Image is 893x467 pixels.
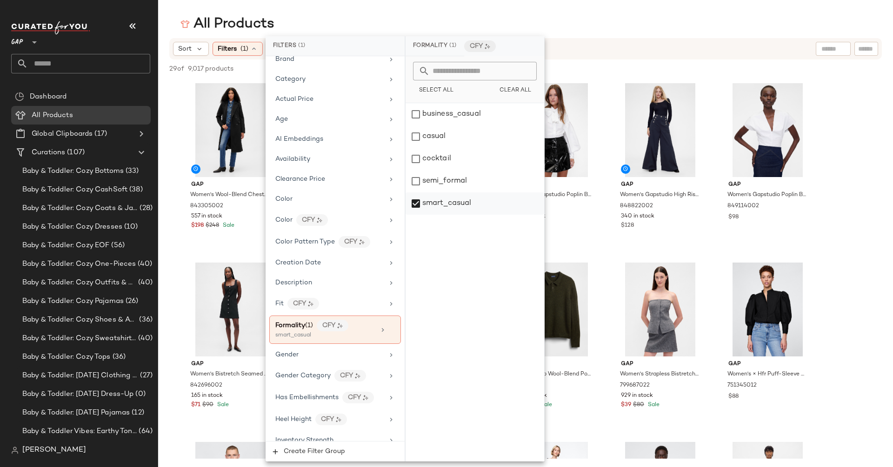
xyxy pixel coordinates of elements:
[275,416,312,423] span: Heel Height
[22,296,124,307] span: Baby & Toddler: Cozy Pajamas
[22,370,138,381] span: Baby & Toddler: [DATE] Clothing & Accessories
[206,222,219,230] span: $248
[727,381,757,390] span: 751345012
[620,191,699,199] span: Women's Gapstudio High Rise Twill Sailor Pants by Gap New Classic Navy Blue Size 2
[413,84,459,97] button: Select All
[22,259,136,270] span: Baby & Toddler: Cozy One-Pieces
[169,64,184,74] span: 29 of
[190,370,269,379] span: Women's Bistretch Seamed Mini Dress by Gap True Black Size XS
[22,184,127,195] span: Baby & Toddler: Cozy CashSoft
[22,203,138,214] span: Baby & Toddler: Cozy Coats & Jackets
[136,259,152,270] span: (40)
[202,401,213,409] span: $90
[620,202,653,210] span: 848822002
[191,222,204,230] span: $198
[298,42,306,50] span: (1)
[218,44,237,54] span: Filters
[275,300,284,307] span: Fit
[22,240,109,251] span: Baby & Toddler: Cozy EOF
[275,76,306,83] span: Category
[111,352,126,362] span: (36)
[727,370,806,379] span: Women's × Hfr Puff-Sleeve Shirt By N'gai by Gap Black Size XS
[190,381,222,390] span: 842696002
[727,191,806,199] span: Women's Gapstudio Poplin Bodysuit by Gap White Size S
[191,181,270,189] span: Gap
[646,402,660,408] span: Sale
[11,32,23,48] span: GAP
[539,402,552,408] span: Sale
[621,181,700,189] span: Gap
[464,40,496,52] div: CFY
[178,44,192,54] span: Sort
[93,129,107,139] span: (17)
[287,298,319,309] div: CFY
[124,296,139,307] span: (26)
[275,331,368,340] div: smart_casual
[275,136,323,143] span: AI Embeddings
[266,36,405,56] div: Filters
[32,129,93,139] span: Global Clipboards
[184,263,277,356] img: cn60456259.jpg
[728,360,807,368] span: Gap
[221,223,234,229] span: Sale
[32,110,73,121] span: All Products
[621,222,634,230] span: $128
[137,426,153,437] span: (64)
[339,236,370,248] div: CFY
[138,203,153,214] span: (28)
[283,448,345,455] span: Create Filter Group
[138,370,153,381] span: (27)
[22,333,136,344] span: Baby & Toddler: Cozy Sweatshirts & Sweatpants
[191,392,223,400] span: 165 in stock
[275,96,313,103] span: Actual Price
[124,166,139,177] span: (33)
[188,64,233,74] span: 9,017 products
[317,217,322,223] img: ai.DGldD1NL.svg
[363,395,368,401] img: ai.DGldD1NL.svg
[22,426,137,437] span: Baby & Toddler Vibes: Earthy Tones
[22,408,130,418] span: Baby & Toddler: [DATE] Pajamas
[127,184,143,195] span: (38)
[334,370,366,381] div: CFY
[449,42,457,50] span: (1)
[22,315,137,325] span: Baby & Toddler: Cozy Shoes & Accessories
[240,44,248,54] span: (1)
[513,360,592,368] span: Gap
[621,360,700,368] span: Gap
[513,181,592,189] span: Gap
[22,445,86,456] span: [PERSON_NAME]
[305,322,313,329] span: (1)
[191,401,200,409] span: $71
[191,212,222,221] span: 557 in stock
[728,213,739,222] span: $98
[275,322,305,329] span: Formality
[11,447,19,454] img: svg%3e
[133,389,145,400] span: (0)
[266,441,405,461] button: Create Filter Group
[275,116,288,123] span: Age
[184,83,277,177] img: cn60567250.jpg
[355,373,360,379] img: ai.DGldD1NL.svg
[275,217,293,224] span: Color
[336,417,341,422] img: ai.DGldD1NL.svg
[215,402,229,408] span: Sale
[275,259,321,266] span: Creation Date
[275,279,312,286] span: Description
[122,222,138,232] span: (10)
[633,401,644,409] span: $80
[485,44,490,49] img: ai.DGldD1NL.svg
[620,381,650,390] span: 799687022
[728,393,739,401] span: $88
[620,370,699,379] span: Women's Strapless Bistretch Corset Top by Gap Grey Herringbone Petite Size M
[337,323,343,329] img: ai.DGldD1NL.svg
[721,263,814,356] img: cn57566949.jpg
[65,147,85,158] span: (107)
[275,394,339,401] span: Has Embellishments
[191,360,270,368] span: Gap
[32,147,65,158] span: Curations
[342,392,374,403] div: CFY
[22,166,124,177] span: Baby & Toddler: Cozy Bottoms
[275,351,299,358] span: Gender
[621,212,654,221] span: 340 in stock
[130,408,144,418] span: (12)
